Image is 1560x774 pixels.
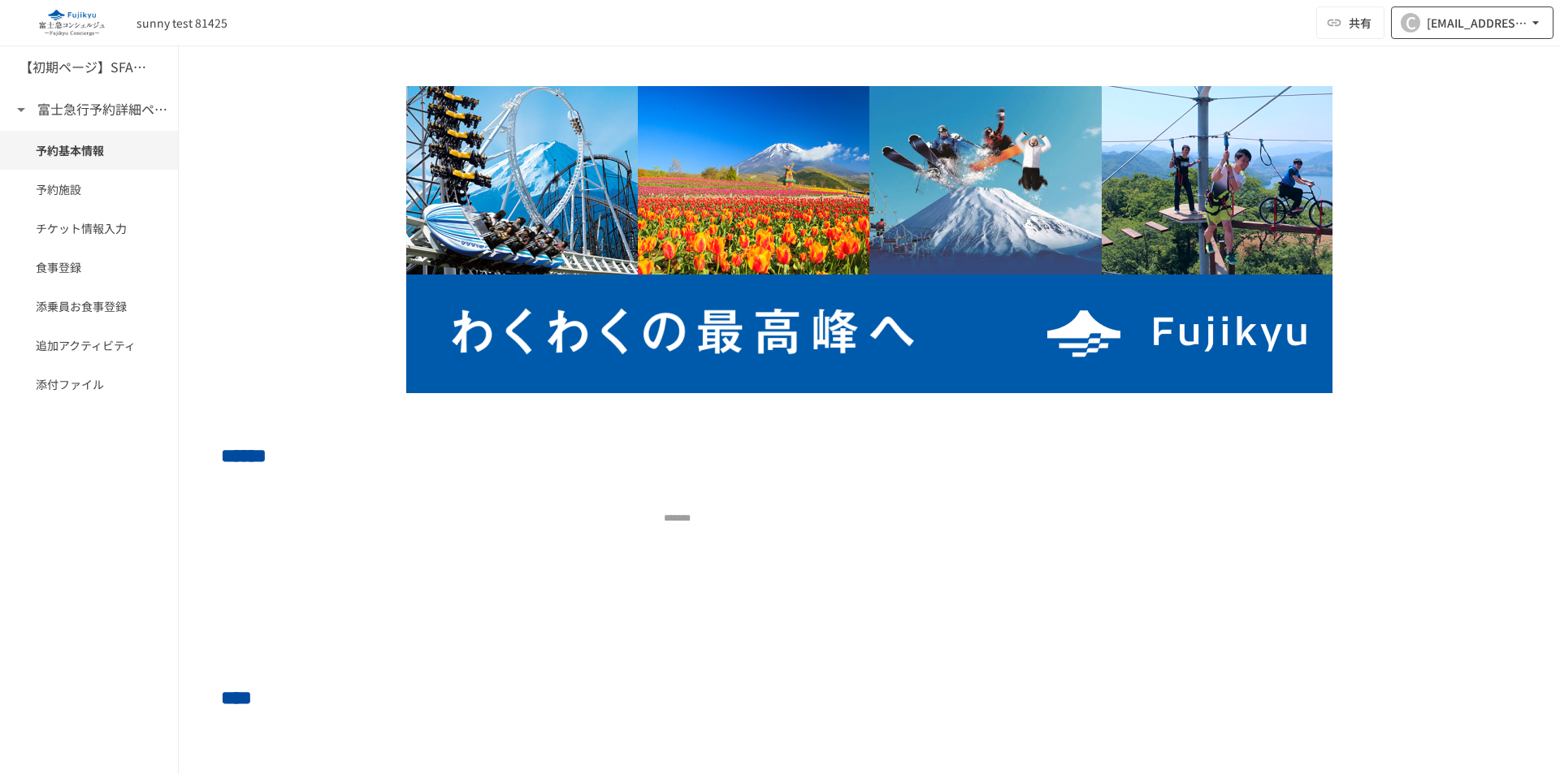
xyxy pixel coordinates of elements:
[19,10,123,36] img: eQeGXtYPV2fEKIA3pizDiVdzO5gJTl2ahLbsPaD2E4R
[36,297,142,315] span: 添乗員お食事登録
[136,15,227,32] div: sunny test 81425
[36,180,142,198] span: 予約施設
[1349,14,1371,32] span: 共有
[36,336,142,354] span: 追加アクティビティ
[1427,13,1527,33] div: [EMAIL_ADDRESS][DOMAIN_NAME]
[36,258,142,276] span: 食事登録
[36,375,142,393] span: 添付ファイル
[1316,6,1384,39] button: 共有
[19,57,149,78] h6: 【初期ページ】SFAの会社同期
[37,99,167,120] h6: 富士急行予約詳細ページ
[1391,6,1553,39] button: C[EMAIL_ADDRESS][DOMAIN_NAME]
[36,141,142,159] span: 予約基本情報
[406,86,1332,393] img: aBYkLqpyozxcRUIzwTbdsAeJVhA2zmrFK2AAxN90RDr
[36,219,142,237] span: チケット情報入力
[1401,13,1420,32] div: C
